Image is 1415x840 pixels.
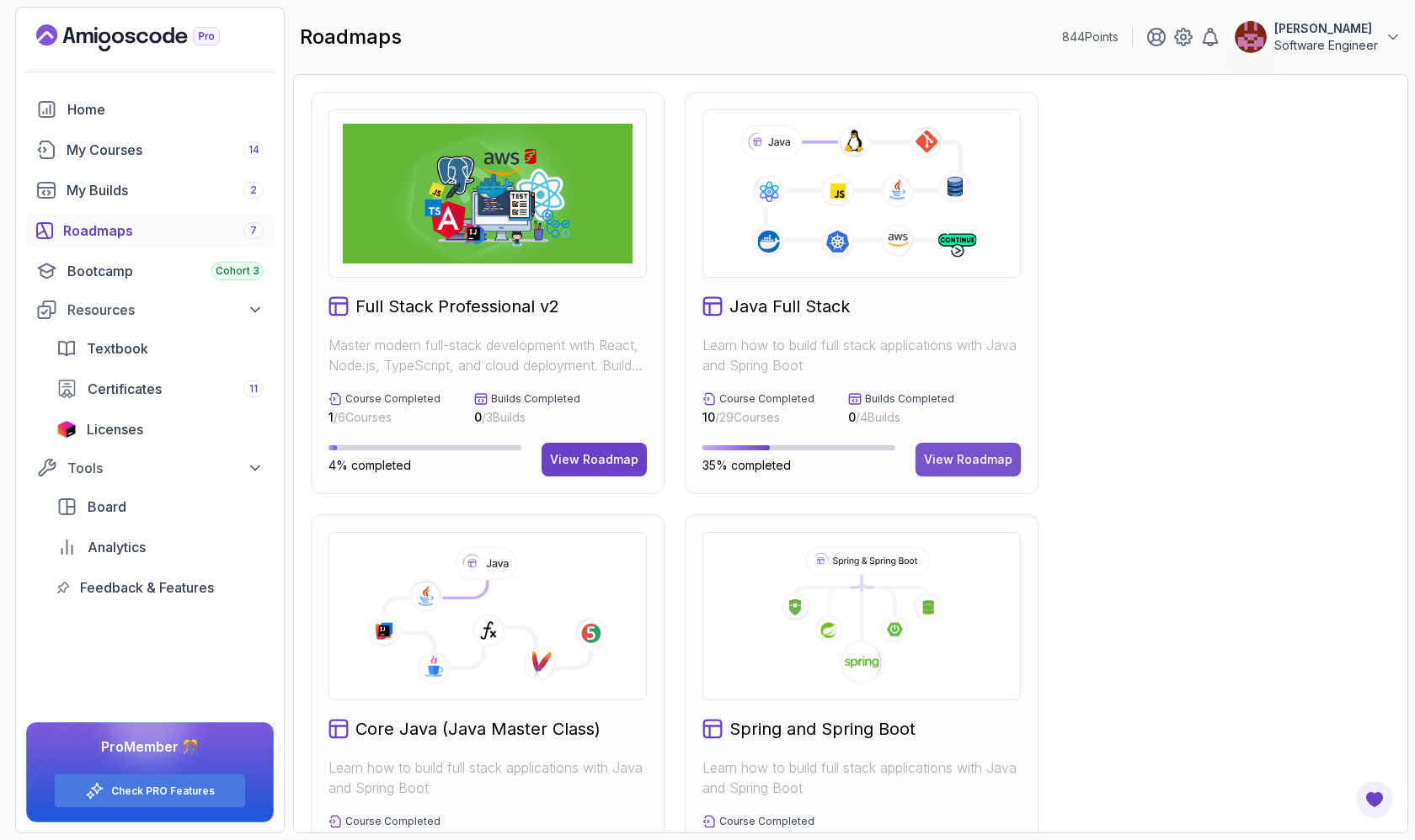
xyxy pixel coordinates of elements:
p: Learn how to build full stack applications with Java and Spring Boot [702,335,1021,375]
p: Master modern full-stack development with React, Node.js, TypeScript, and cloud deployment. Build... [328,335,647,375]
a: home [26,93,274,126]
p: Course Completed [719,392,814,406]
img: jetbrains icon [56,421,77,438]
h2: Core Java (Java Master Class) [355,717,601,741]
a: Check PRO Features [111,784,215,798]
img: Full Stack Professional v2 [343,124,633,263]
p: / 6 Courses [328,409,441,426]
p: [PERSON_NAME] [1274,20,1378,37]
a: certificates [46,372,274,406]
span: 0 [474,410,482,424]
div: My Builds [67,180,264,200]
h2: roadmaps [300,24,402,51]
a: board [46,490,274,524]
img: user profile image [1235,21,1267,53]
p: Course Completed [345,815,441,828]
span: Textbook [87,338,148,359]
a: analytics [46,530,274,564]
a: textbook [46,332,274,365]
a: builds [26,173,274,207]
div: Home [67,99,264,120]
p: Software Engineer [1274,37,1378,54]
p: / 4 Builds [848,409,954,426]
a: feedback [46,571,274,604]
span: Feedback & Features [80,577,214,598]
p: Learn how to build full stack applications with Java and Spring Boot [702,758,1021,798]
div: Tools [67,458,264,478]
span: 4% completed [328,458,411,472]
span: 7 [250,224,257,237]
button: Check PRO Features [54,774,246,808]
span: 0 [848,410,856,424]
p: 844 Points [1062,29,1119,45]
p: / 3 Builds [474,409,580,426]
span: 2 [250,183,257,197]
button: Resources [26,295,274,325]
p: / 29 Courses [702,409,814,426]
button: user profile image[PERSON_NAME]Software Engineer [1234,20,1402,54]
span: Licenses [87,419,143,439]
div: My Courses [67,140,264,160]
div: View Roadmap [924,451,1012,468]
span: 35% completed [702,458,791,472]
span: 11 [249,382,258,396]
a: licenses [46,412,274,446]
h2: Full Stack Professional v2 [355,295,559,318]
h2: Java Full Stack [729,295,850,318]
p: Course Completed [719,815,814,828]
button: Tools [26,453,274,483]
p: Course Completed [345,392,441,406]
p: Builds Completed [491,392,580,406]
a: bootcamp [26,254,274,288]
span: Cohort 3 [216,264,259,278]
div: Resources [67,300,264,320]
span: 10 [702,410,715,424]
button: View Roadmap [916,443,1021,476]
button: View Roadmap [542,443,647,476]
p: Builds Completed [865,392,954,406]
span: Analytics [88,537,146,557]
span: 14 [248,143,259,157]
a: Landing page [36,24,259,51]
button: Open Feedback Button [1354,779,1395,820]
h2: Spring and Spring Boot [729,717,916,741]
p: Learn how to build full stack applications with Java and Spring Boot [328,758,647,798]
span: Board [88,497,126,517]
span: 1 [328,410,334,424]
a: roadmaps [26,214,274,247]
a: courses [26,133,274,167]
div: Roadmaps [63,221,264,241]
div: View Roadmap [550,451,638,468]
div: Bootcamp [67,261,264,281]
span: Certificates [88,379,162,399]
